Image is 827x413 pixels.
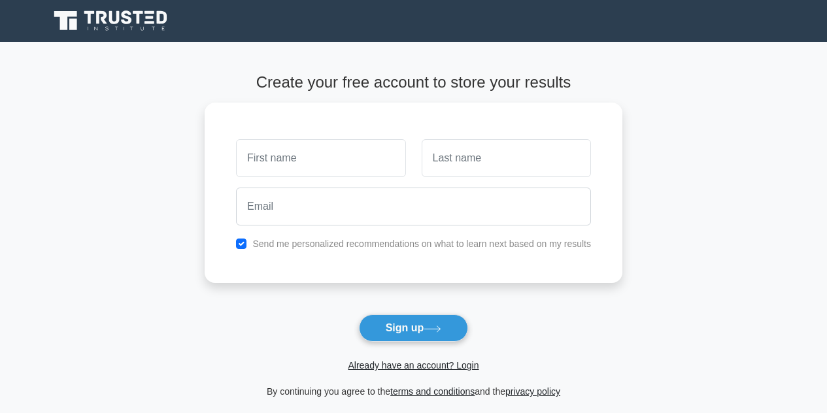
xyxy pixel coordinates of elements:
[205,73,622,92] h4: Create your free account to store your results
[390,386,475,397] a: terms and conditions
[359,314,469,342] button: Sign up
[348,360,479,371] a: Already have an account? Login
[236,188,591,225] input: Email
[236,139,405,177] input: First name
[252,239,591,249] label: Send me personalized recommendations on what to learn next based on my results
[505,386,560,397] a: privacy policy
[197,384,630,399] div: By continuing you agree to the and the
[422,139,591,177] input: Last name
